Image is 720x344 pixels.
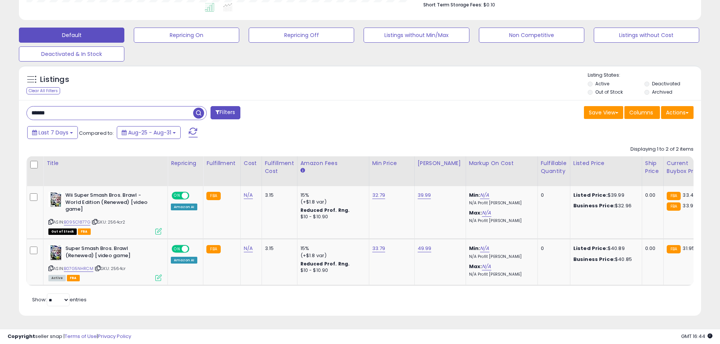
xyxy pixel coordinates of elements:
[588,72,701,79] p: Listing States:
[466,156,537,186] th: The percentage added to the cost of goods (COGS) that forms the calculator for Min & Max prices.
[372,191,386,199] a: 32.79
[300,192,363,199] div: 15%
[573,256,636,263] div: $40.85
[469,245,480,252] b: Min:
[683,202,696,209] span: 33.99
[78,228,91,235] span: FBA
[40,74,69,85] h5: Listings
[300,199,363,205] div: (+$1.8 var)
[265,245,291,252] div: 3.15
[423,2,482,8] b: Short Term Storage Fees:
[188,193,200,199] span: OFF
[79,130,114,137] span: Compared to:
[67,275,80,281] span: FBA
[48,192,63,207] img: 51PSNTk+pyL._SL40_.jpg
[48,245,162,280] div: ASIN:
[172,193,182,199] span: ON
[206,159,237,167] div: Fulfillment
[48,245,63,260] img: 514wvebELfL._SL40_.jpg
[19,46,124,62] button: Deactivated & In Stock
[300,245,363,252] div: 15%
[541,192,564,199] div: 0
[595,89,623,95] label: Out of Stock
[469,263,482,270] b: Max:
[46,159,164,167] div: Title
[573,202,615,209] b: Business Price:
[573,191,608,199] b: Listed Price:
[300,159,366,167] div: Amazon Fees
[629,109,653,116] span: Columns
[172,246,182,252] span: ON
[652,89,672,95] label: Archived
[134,28,239,43] button: Repricing On
[630,146,694,153] div: Displaying 1 to 2 of 2 items
[64,265,93,272] a: B07G5NHRCM
[573,245,636,252] div: $40.89
[8,333,131,340] div: seller snap | |
[482,263,491,270] a: N/A
[94,265,125,271] span: | SKU: 2564cr
[469,272,532,277] p: N/A Profit [PERSON_NAME]
[479,28,584,43] button: Non Competitive
[482,209,491,217] a: N/A
[661,106,694,119] button: Actions
[667,159,706,175] div: Current Buybox Price
[27,126,78,139] button: Last 7 Days
[300,207,350,213] b: Reduced Prof. Rng.
[244,245,253,252] a: N/A
[469,201,532,206] p: N/A Profit [PERSON_NAME]
[64,219,90,225] a: B095C1877G
[128,129,171,136] span: Aug-25 - Aug-31
[244,159,259,167] div: Cost
[91,219,125,225] span: | SKU: 2564cr2
[265,192,291,199] div: 3.15
[469,218,532,224] p: N/A Profit [PERSON_NAME]
[584,106,623,119] button: Save View
[48,192,162,234] div: ASIN:
[206,245,220,253] small: FBA
[667,192,681,200] small: FBA
[667,245,681,253] small: FBA
[372,159,411,167] div: Min Price
[573,245,608,252] b: Listed Price:
[26,87,60,94] div: Clear All Filters
[32,296,87,303] span: Show: entries
[573,202,636,209] div: $32.96
[667,202,681,211] small: FBA
[265,159,294,175] div: Fulfillment Cost
[300,267,363,274] div: $10 - $10.90
[171,257,197,264] div: Amazon AI
[418,159,463,167] div: [PERSON_NAME]
[300,252,363,259] div: (+$1.8 var)
[480,245,489,252] a: N/A
[645,245,658,252] div: 0.00
[8,333,35,340] strong: Copyright
[98,333,131,340] a: Privacy Policy
[645,192,658,199] div: 0.00
[469,159,534,167] div: Markup on Cost
[188,246,200,252] span: OFF
[244,191,253,199] a: N/A
[469,191,480,199] b: Min:
[171,204,197,210] div: Amazon AI
[117,126,181,139] button: Aug-25 - Aug-31
[573,256,615,263] b: Business Price:
[211,106,240,119] button: Filters
[541,159,567,175] div: Fulfillable Quantity
[249,28,354,43] button: Repricing Off
[683,191,697,199] span: 33.49
[595,80,609,87] label: Active
[652,80,680,87] label: Deactivated
[364,28,469,43] button: Listings without Min/Max
[683,245,695,252] span: 31.95
[480,191,489,199] a: N/A
[594,28,699,43] button: Listings without Cost
[48,275,66,281] span: All listings currently available for purchase on Amazon
[39,129,68,136] span: Last 7 Days
[541,245,564,252] div: 0
[65,245,157,261] b: Super Smash Bros. Brawl (Renewed) [video game]
[573,192,636,199] div: $39.99
[469,209,482,216] b: Max:
[483,1,495,8] span: $0.10
[300,261,350,267] b: Reduced Prof. Rng.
